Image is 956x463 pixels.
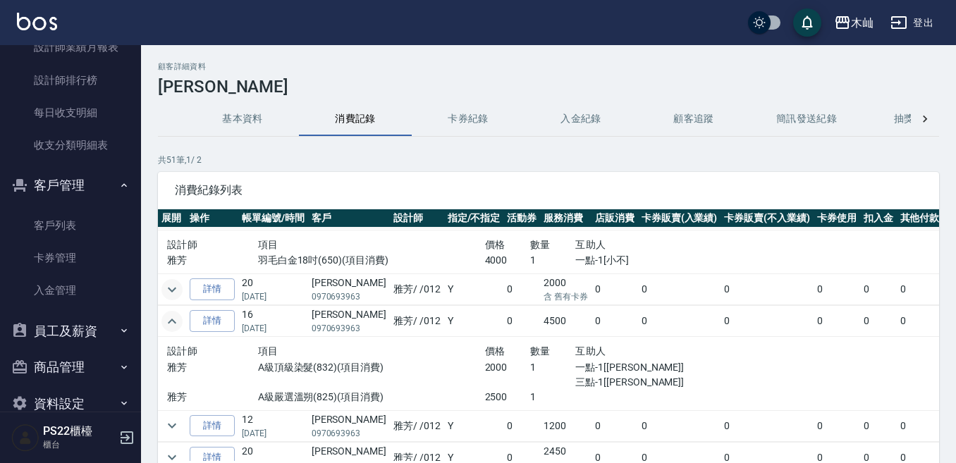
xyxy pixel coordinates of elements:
[238,306,308,337] td: 16
[6,242,135,274] a: 卡券管理
[485,390,530,405] p: 2500
[190,415,235,437] a: 詳情
[17,13,57,30] img: Logo
[158,77,939,97] h3: [PERSON_NAME]
[575,239,606,250] span: 互助人
[242,290,305,303] p: [DATE]
[444,410,504,441] td: Y
[592,306,638,337] td: 0
[161,415,183,436] button: expand row
[190,278,235,300] a: 詳情
[860,209,897,228] th: 扣入金
[390,410,444,441] td: 雅芳 / /012
[750,102,863,136] button: 簡訊發送紀錄
[308,410,390,441] td: [PERSON_NAME]
[312,290,386,303] p: 0970693963
[530,360,575,375] p: 1
[592,209,638,228] th: 店販消費
[390,274,444,305] td: 雅芳 / /012
[540,410,592,441] td: 1200
[6,349,135,385] button: 商品管理
[308,274,390,305] td: [PERSON_NAME]
[11,424,39,452] img: Person
[390,209,444,228] th: 設計師
[6,274,135,307] a: 入金管理
[258,345,278,357] span: 項目
[175,183,922,197] span: 消費紀錄列表
[575,253,711,268] p: 一點-1[小不]
[167,345,197,357] span: 設計師
[721,306,814,337] td: 0
[530,345,551,357] span: 數量
[167,390,258,405] p: 雅芳
[161,279,183,300] button: expand row
[6,385,135,422] button: 資料設定
[308,209,390,228] th: 客戶
[530,253,575,268] p: 1
[485,253,530,268] p: 4000
[793,8,821,37] button: save
[503,209,540,228] th: 活動券
[814,209,860,228] th: 卡券使用
[158,209,186,228] th: 展開
[6,97,135,129] a: 每日收支明細
[575,375,711,390] p: 三點-1[[PERSON_NAME]]
[167,360,258,375] p: 雅芳
[525,102,637,136] button: 入金紀錄
[828,8,879,37] button: 木屾
[6,31,135,63] a: 設計師業績月報表
[444,274,504,305] td: Y
[158,62,939,71] h2: 顧客詳細資料
[814,274,860,305] td: 0
[860,274,897,305] td: 0
[860,410,897,441] td: 0
[167,239,197,250] span: 設計師
[6,167,135,204] button: 客戶管理
[540,209,592,228] th: 服務消費
[190,310,235,332] a: 詳情
[308,306,390,337] td: [PERSON_NAME]
[43,424,115,438] h5: PS22櫃檯
[540,306,592,337] td: 4500
[6,129,135,161] a: 收支分類明細表
[638,306,721,337] td: 0
[851,14,874,32] div: 木屾
[575,345,606,357] span: 互助人
[6,313,135,350] button: 員工及薪資
[312,322,386,335] p: 0970693963
[860,306,897,337] td: 0
[299,102,412,136] button: 消費記錄
[721,410,814,441] td: 0
[444,306,504,337] td: Y
[186,102,299,136] button: 基本資料
[503,306,540,337] td: 0
[167,253,258,268] p: 雅芳
[530,390,575,405] p: 1
[592,410,638,441] td: 0
[503,274,540,305] td: 0
[721,274,814,305] td: 0
[638,274,721,305] td: 0
[258,239,278,250] span: 項目
[186,209,238,228] th: 操作
[485,239,505,250] span: 價格
[6,209,135,242] a: 客戶列表
[390,306,444,337] td: 雅芳 / /012
[814,410,860,441] td: 0
[592,274,638,305] td: 0
[412,102,525,136] button: 卡券紀錄
[258,360,485,375] p: A級頂級染髮(832)(項目消費)
[161,311,183,332] button: expand row
[575,360,711,375] p: 一點-1[[PERSON_NAME]]
[485,345,505,357] span: 價格
[721,209,814,228] th: 卡券販賣(不入業績)
[814,306,860,337] td: 0
[258,253,485,268] p: 羽毛白金18吋(650)(項目消費)
[238,274,308,305] td: 20
[638,410,721,441] td: 0
[158,154,939,166] p: 共 51 筆, 1 / 2
[885,10,939,36] button: 登出
[503,410,540,441] td: 0
[530,239,551,250] span: 數量
[637,102,750,136] button: 顧客追蹤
